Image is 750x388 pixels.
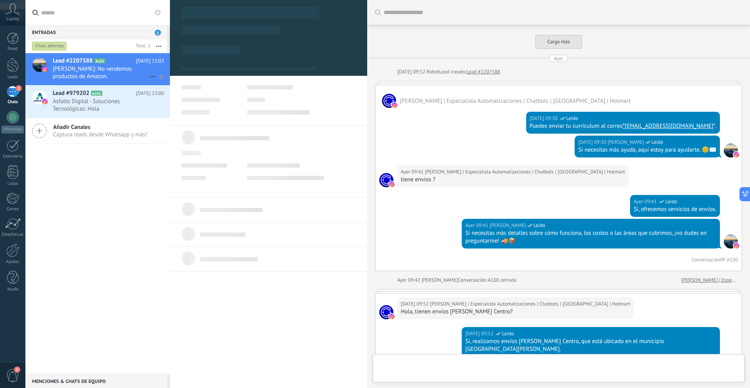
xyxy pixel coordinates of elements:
span: Carlos | Especialista Automatizaciones | Chatbots | IA | Hotmart [382,94,396,108]
span: Carlos | Especialista Automatizaciones | Chatbots | IA | Hotmart [400,97,631,105]
div: Chats abiertos [32,41,67,51]
div: Entradas [25,25,167,39]
div: [DATE] 09:30 [530,114,559,122]
div: Si necesitas más detalles sobre cómo funciona, los costos o las áreas que cubrimos, ¡no dudes en ... [465,229,716,245]
a: [PERSON_NAME] | Especialista Automatizaciones | Chatbots | [GEOGRAPHIC_DATA] | Hotmart [681,276,738,284]
div: Chats [2,100,24,105]
div: Conversación [691,256,720,263]
img: instagram.svg [42,66,48,72]
div: [DATE] 09:52 [401,300,430,308]
span: Carlos | Especialista Automatizaciones | Chatbots | IA | Hotmart [379,173,393,187]
span: 1 [14,367,20,373]
div: Hola, tienen envios [PERSON_NAME] Centro? [401,308,630,316]
span: 1 [155,30,161,36]
span: Carlos | Especialista Automatizaciones | Chatbots | IA | Hotmart [425,168,625,176]
div: Conversación A100 cerrada [458,276,516,284]
span: Robot [427,68,439,75]
a: *[EMAIL_ADDRESS][DOMAIN_NAME] [623,122,713,130]
span: Leído [652,138,663,146]
a: Lead #979202 A101 [DATE] 23:00 Asfalto Digital - Soluciones Tecnológicas: Hola [25,86,170,118]
div: Lead creado: [439,68,466,76]
span: [DATE] 15:03 [136,57,164,65]
div: WhatsApp [2,126,24,133]
img: instagram.svg [734,243,739,249]
span: Carlos Herrera [724,143,738,157]
div: Sí, ofrecemos servicios de envíos. [634,206,716,213]
span: Leído [665,198,677,206]
div: Ayer 09:41 [634,198,658,206]
span: Carga más [547,38,570,45]
span: Lead #2207588 [53,57,93,65]
div: Correo [2,207,24,212]
span: Carlos Herrera (Oficina de Venta) [607,138,644,146]
div: Ayer [554,55,563,62]
div: Si necesitas más ayuda, aquí estoy para ayudarte. 😊✉️ [578,146,716,154]
div: Sí, realizamos envíos [PERSON_NAME] Centro, que está ubicado en el municipio [GEOGRAPHIC_DATA][PE... [465,338,716,353]
div: № A100 [720,256,738,263]
div: Menciones & Chats de equipo [25,374,167,388]
div: Ayer 09:41 [465,222,489,229]
div: Estadísticas [2,232,24,237]
span: A101 [91,91,102,96]
span: Leído [566,114,578,122]
span: 1 [16,85,22,91]
span: Leído [534,222,545,229]
span: Carlos | Especialista Automatizaciones | Chatbots | IA | Hotmart [430,300,630,308]
span: A102 [94,58,105,63]
span: Carlos | Especialista Automatizaciones | Chatbots | IA | Hotmart [379,305,393,319]
img: instagram.svg [389,314,395,319]
div: Ayuda [2,287,24,292]
span: Asfalto Digital - Soluciones Tecnológicas: Hola [53,98,149,113]
span: Carlos Herrera (Oficina de Venta) [489,222,526,229]
div: Ayer 09:41 [401,168,425,176]
img: instagram.svg [42,99,48,104]
div: Puedes enviar tu currículum al correo *. [530,122,716,130]
button: Más [150,39,167,53]
div: [DATE] 09:30 [578,138,607,146]
span: Cuenta [6,17,19,22]
a: Lead #2207588 [466,68,500,76]
div: Ayer 09:42 [397,276,421,284]
div: Ajustes [2,259,24,265]
div: tiene envios ? [401,176,625,184]
div: [DATE] 09:52 [465,330,495,338]
span: Captura leads desde Whatsapp y más! [53,131,147,138]
img: instagram.svg [734,152,739,157]
span: [DATE] 23:00 [136,89,164,97]
a: Lead #2207588 A102 [DATE] 15:03 [PERSON_NAME]: No vendemos productos de Amazon. [25,53,170,85]
span: [PERSON_NAME]: No vendemos productos de Amazon. [53,65,149,80]
img: instagram.svg [389,182,395,187]
img: instagram.svg [392,102,397,108]
div: Total: 2 [133,42,150,50]
span: Añadir Canales [53,123,147,131]
div: [DATE] 09:52 [397,68,427,76]
span: Carlos Herrera [724,234,738,249]
span: Leído [502,330,514,338]
div: Calendario [2,154,24,159]
span: Carlos Herrera [421,277,458,283]
div: Panel [2,46,24,52]
div: Leads [2,75,24,80]
span: Lead #979202 [53,89,89,97]
div: Listas [2,181,24,186]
